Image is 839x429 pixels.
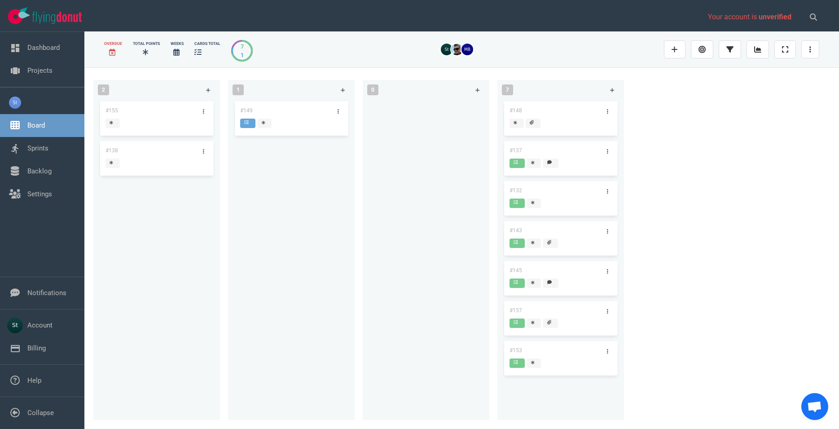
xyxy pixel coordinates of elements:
[27,121,45,129] a: Board
[367,84,378,95] span: 0
[461,44,473,55] img: 26
[104,41,122,47] div: Overdue
[241,51,244,59] div: 1
[510,347,522,354] a: #153
[27,289,66,297] a: Notifications
[105,147,118,154] a: #138
[32,12,82,24] img: Flying Donut text logo
[510,107,522,114] a: #148
[105,107,118,114] a: #155
[27,190,52,198] a: Settings
[171,41,184,47] div: Weeks
[451,44,463,55] img: 26
[502,84,513,95] span: 7
[27,344,46,352] a: Billing
[241,42,244,51] div: 7
[708,13,791,21] span: Your account is
[441,44,452,55] img: 26
[510,187,522,194] a: #132
[27,66,53,75] a: Projects
[759,13,791,21] span: unverified
[510,147,522,154] a: #137
[510,267,522,274] a: #145
[194,41,220,47] div: cards total
[240,107,253,114] a: #149
[510,307,522,314] a: #157
[27,44,60,52] a: Dashboard
[233,84,244,95] span: 1
[27,167,52,175] a: Backlog
[801,393,828,420] div: Open chat
[27,144,48,152] a: Sprints
[133,41,160,47] div: Total Points
[510,227,522,234] a: #143
[27,409,54,417] a: Collapse
[27,376,41,385] a: Help
[27,321,53,329] a: Account
[98,84,109,95] span: 2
